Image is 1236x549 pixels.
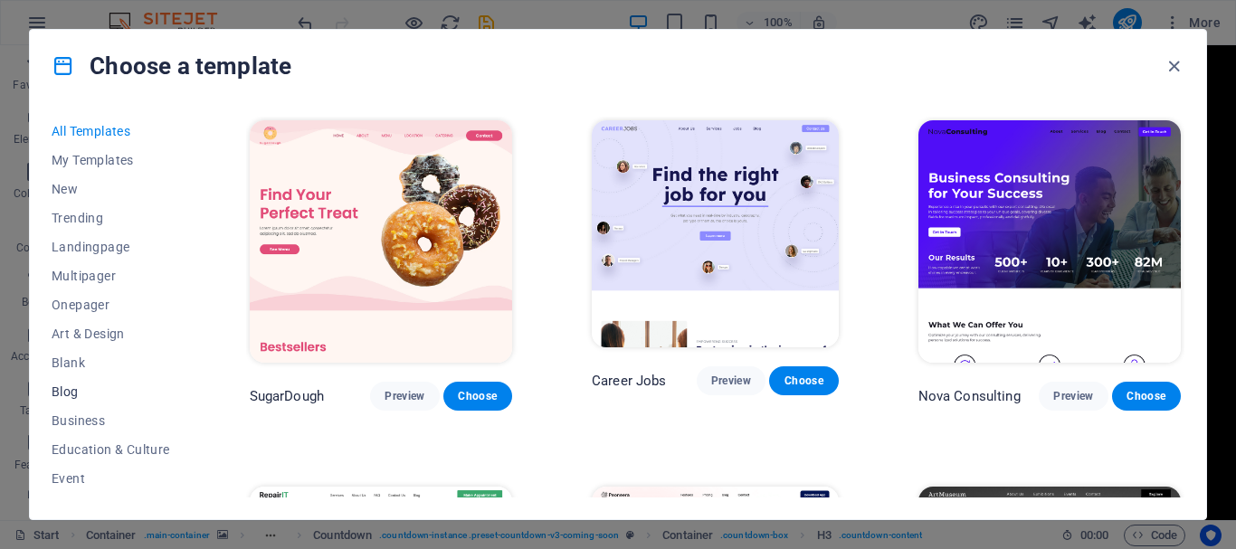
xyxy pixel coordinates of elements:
button: All Templates [52,117,170,146]
img: Nova Consulting [918,120,1181,363]
span: Landingpage [52,240,170,254]
span: Education & Culture [52,442,170,457]
span: Choose [1127,389,1166,403]
span: Preview [711,374,751,388]
button: Gastronomy [52,493,170,522]
button: Trending [52,204,170,232]
span: Blank [52,355,170,370]
button: Art & Design [52,319,170,348]
span: Choose [458,389,498,403]
button: Blog [52,377,170,406]
img: SugarDough [250,120,512,363]
button: Multipager [52,261,170,290]
img: Career Jobs [592,120,839,347]
p: Nova Consulting [918,387,1021,405]
span: Choose [784,374,823,388]
button: Blank [52,348,170,377]
span: Art & Design [52,327,170,341]
span: Preview [1053,389,1093,403]
button: Choose [1112,382,1181,411]
button: Choose [769,366,838,395]
span: Onepager [52,298,170,312]
button: Business [52,406,170,435]
span: Preview [385,389,424,403]
p: Career Jobs [592,372,667,390]
p: SugarDough [250,387,324,405]
span: Multipager [52,269,170,283]
span: My Templates [52,153,170,167]
button: Choose [443,382,512,411]
button: Landingpage [52,232,170,261]
button: Preview [697,366,765,395]
span: Business [52,413,170,428]
span: New [52,182,170,196]
button: Onepager [52,290,170,319]
span: Blog [52,384,170,399]
span: Trending [52,211,170,225]
button: New [52,175,170,204]
button: Event [52,464,170,493]
button: Preview [370,382,439,411]
h4: Choose a template [52,52,291,80]
button: Education & Culture [52,435,170,464]
span: Event [52,471,170,486]
button: My Templates [52,146,170,175]
button: Preview [1039,382,1108,411]
span: All Templates [52,124,170,138]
